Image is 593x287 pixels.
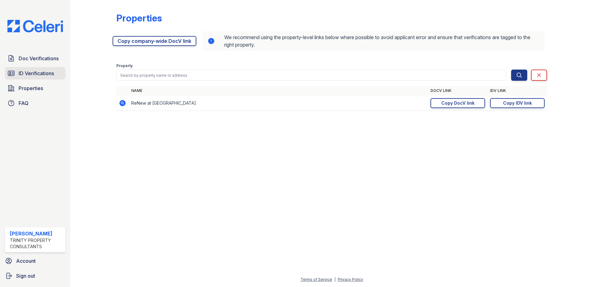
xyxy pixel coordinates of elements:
div: We recommend using the property-level links below where possible to avoid applicant error and ens... [203,31,545,51]
th: Name [129,86,428,96]
span: Account [16,257,36,265]
span: Properties [19,84,43,92]
div: [PERSON_NAME] [10,230,63,237]
a: Sign out [2,270,68,282]
a: Account [2,255,68,267]
a: Copy company-wide DocV link [113,36,196,46]
a: Copy IDV link [490,98,545,108]
input: Search by property name or address [116,70,506,81]
label: Property [116,63,133,68]
th: DocV Link [428,86,488,96]
div: Copy DocV link [441,100,475,106]
span: Sign out [16,272,35,280]
a: Terms of Service [301,277,332,282]
a: ID Verifications [5,67,65,80]
a: Doc Verifications [5,52,65,65]
span: FAQ [19,99,29,107]
span: ID Verifications [19,70,54,77]
div: Copy IDV link [503,100,532,106]
span: Doc Verifications [19,55,59,62]
a: Privacy Policy [338,277,363,282]
a: Copy DocV link [430,98,485,108]
div: | [334,277,336,282]
div: Properties [116,12,162,24]
img: CE_Logo_Blue-a8612792a0a2168367f1c8372b55b34899dd931a85d93a1a3d3e32e68fde9ad4.png [2,20,68,32]
td: ReNew at [GEOGRAPHIC_DATA] [129,96,428,111]
div: Trinity Property Consultants [10,237,63,250]
th: IDV Link [488,86,547,96]
a: FAQ [5,97,65,109]
a: Properties [5,82,65,94]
